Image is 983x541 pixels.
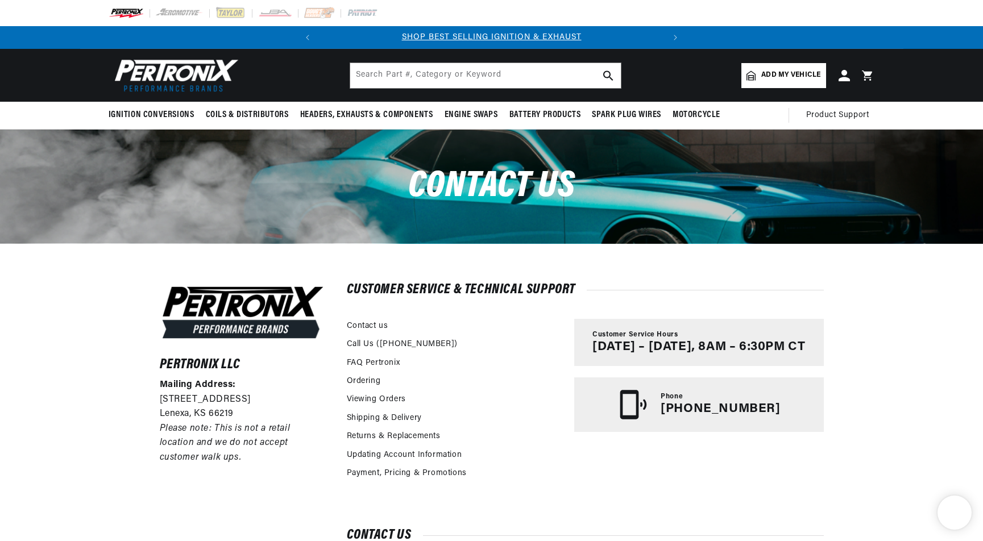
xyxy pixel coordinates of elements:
[160,359,326,371] h6: Pertronix LLC
[667,102,726,128] summary: Motorcycle
[741,63,826,88] a: Add my vehicle
[347,284,824,296] h2: Customer Service & Technical Support
[586,102,667,128] summary: Spark Plug Wires
[445,109,498,121] span: Engine Swaps
[661,402,780,417] p: [PHONE_NUMBER]
[347,530,824,541] h2: Contact us
[347,449,462,461] a: Updating Account Information
[806,109,869,122] span: Product Support
[592,340,805,355] p: [DATE] – [DATE], 8AM – 6:30PM CT
[296,26,319,49] button: Translation missing: en.sections.announcements.previous_announcement
[509,109,581,121] span: Battery Products
[319,31,664,44] div: Announcement
[319,31,664,44] div: 1 of 2
[200,102,295,128] summary: Coils & Distributors
[402,33,582,41] a: SHOP BEST SELLING IGNITION & EXHAUST
[295,102,439,128] summary: Headers, Exhausts & Components
[160,424,291,462] em: Please note: This is not a retail location and we do not accept customer walk ups.
[439,102,504,128] summary: Engine Swaps
[661,392,683,402] span: Phone
[806,102,875,129] summary: Product Support
[673,109,720,121] span: Motorcycle
[109,56,239,95] img: Pertronix
[347,357,400,369] a: FAQ Pertronix
[347,393,406,406] a: Viewing Orders
[347,375,381,388] a: Ordering
[350,63,621,88] input: Search Part #, Category or Keyword
[300,109,433,121] span: Headers, Exhausts & Components
[347,412,422,425] a: Shipping & Delivery
[160,380,237,389] strong: Mailing Address:
[347,430,441,443] a: Returns & Replacements
[408,168,575,205] span: Contact us
[206,109,289,121] span: Coils & Distributors
[109,109,194,121] span: Ignition Conversions
[664,26,687,49] button: Translation missing: en.sections.announcements.next_announcement
[761,70,820,81] span: Add my vehicle
[504,102,587,128] summary: Battery Products
[347,320,388,332] a: Contact us
[592,109,661,121] span: Spark Plug Wires
[347,467,467,480] a: Payment, Pricing & Promotions
[160,407,326,422] p: Lenexa, KS 66219
[160,393,326,407] p: [STREET_ADDRESS]
[596,63,621,88] button: search button
[109,102,200,128] summary: Ignition Conversions
[592,330,678,340] span: Customer Service Hours
[347,338,458,351] a: Call Us ([PHONE_NUMBER])
[80,26,903,49] slideshow-component: Translation missing: en.sections.announcements.announcement_bar
[574,377,823,432] a: Phone [PHONE_NUMBER]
